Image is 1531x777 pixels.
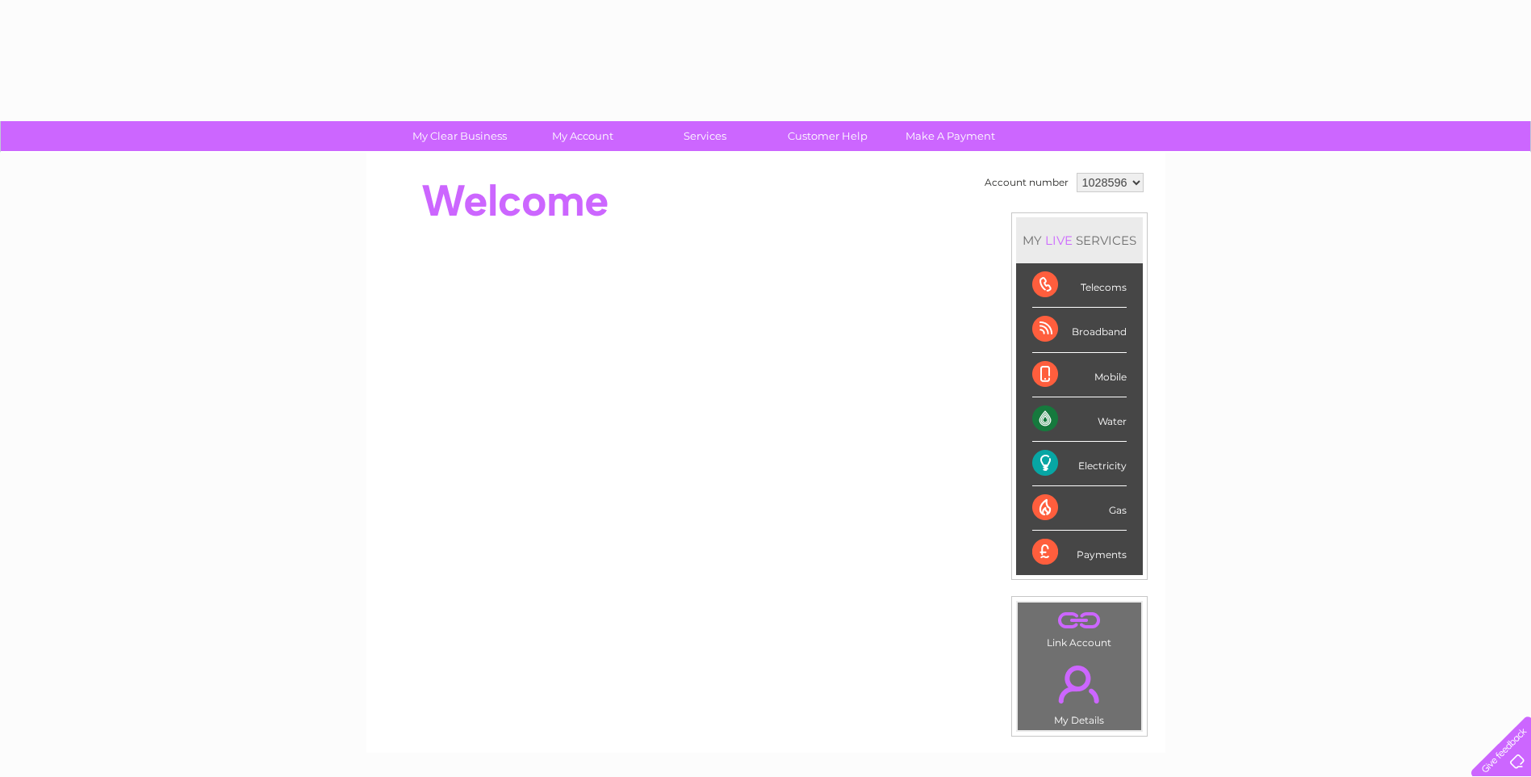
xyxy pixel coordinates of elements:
a: Services [638,121,772,151]
a: Customer Help [761,121,894,151]
div: Broadband [1032,308,1127,352]
a: . [1022,656,1137,712]
div: Payments [1032,531,1127,574]
td: Account number [981,169,1073,196]
div: Gas [1032,486,1127,531]
td: Link Account [1017,602,1142,653]
div: Mobile [1032,353,1127,397]
div: Water [1032,397,1127,442]
a: My Clear Business [393,121,526,151]
a: My Account [516,121,649,151]
a: Make A Payment [884,121,1017,151]
div: Electricity [1032,442,1127,486]
td: My Details [1017,652,1142,731]
div: LIVE [1042,233,1076,248]
div: Telecoms [1032,263,1127,308]
div: MY SERVICES [1016,217,1143,263]
a: . [1022,607,1137,635]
